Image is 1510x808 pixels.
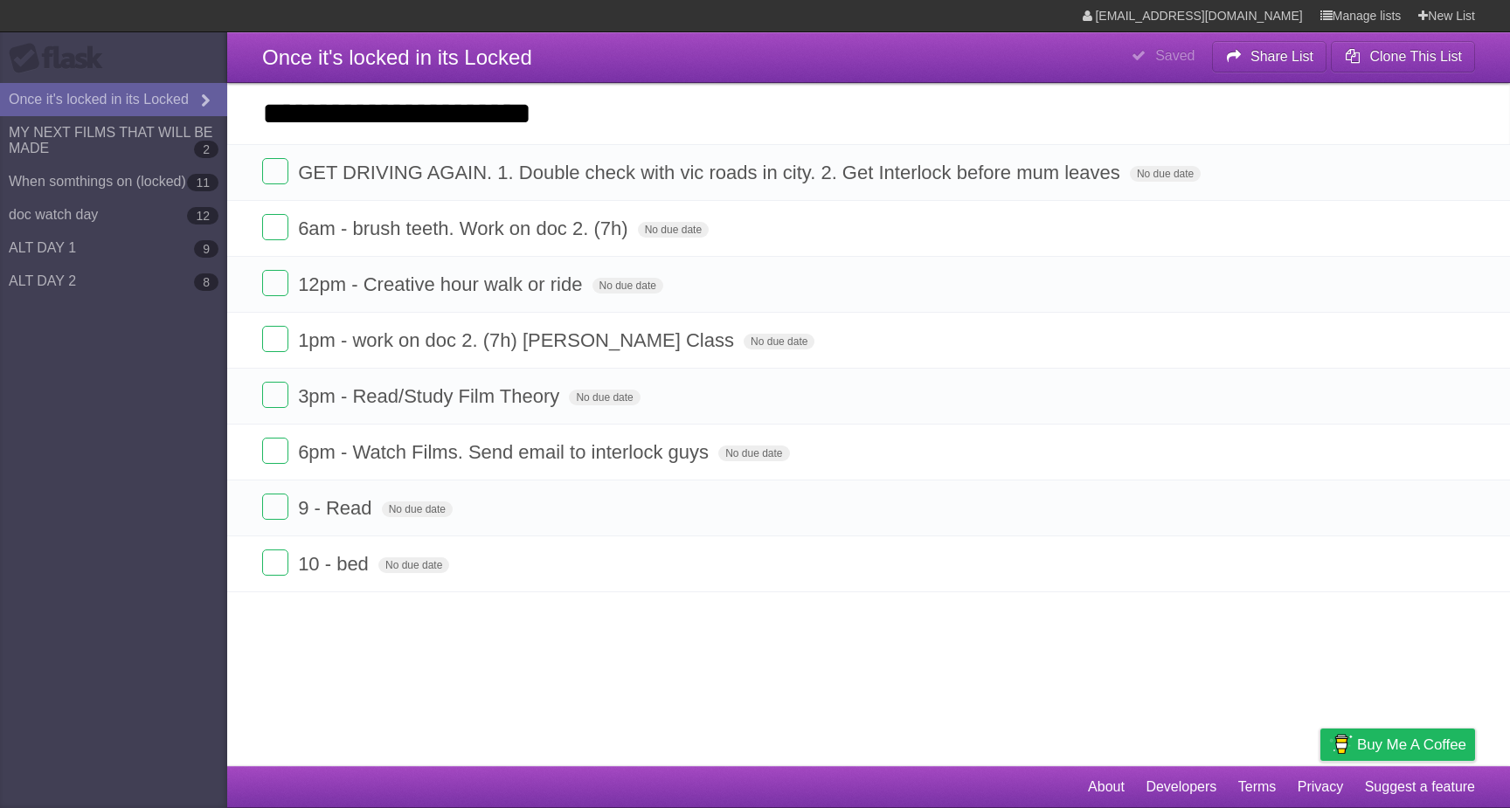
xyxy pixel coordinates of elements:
[298,441,713,463] span: 6pm - Watch Films. Send email to interlock guys
[638,222,709,238] span: No due date
[1357,729,1466,760] span: Buy me a coffee
[262,438,288,464] label: Done
[262,382,288,408] label: Done
[382,501,453,517] span: No due date
[1369,49,1462,64] b: Clone This List
[378,557,449,573] span: No due date
[1250,49,1313,64] b: Share List
[744,334,814,349] span: No due date
[1238,770,1277,804] a: Terms
[1331,41,1475,73] button: Clone This List
[187,207,218,224] b: 12
[194,273,218,291] b: 8
[298,497,376,519] span: 9 - Read
[262,549,288,576] label: Done
[262,214,288,240] label: Done
[1329,729,1353,759] img: Buy me a coffee
[569,390,640,405] span: No due date
[262,158,288,184] label: Done
[298,553,373,575] span: 10 - bed
[298,273,586,295] span: 12pm - Creative hour walk or ride
[298,329,738,351] span: 1pm - work on doc 2. (7h) [PERSON_NAME] Class
[194,141,218,158] b: 2
[9,43,114,74] div: Flask
[194,240,218,258] b: 9
[592,278,663,294] span: No due date
[718,445,789,461] span: No due date
[1365,770,1475,804] a: Suggest a feature
[1130,166,1201,182] span: No due date
[298,385,564,407] span: 3pm - Read/Study Film Theory
[1088,770,1125,804] a: About
[1146,770,1216,804] a: Developers
[1155,48,1195,63] b: Saved
[262,326,288,352] label: Done
[262,270,288,296] label: Done
[1320,729,1475,761] a: Buy me a coffee
[187,174,218,191] b: 11
[298,218,632,239] span: 6am - brush teeth. Work on doc 2. (7h)
[262,45,532,69] span: Once it's locked in its Locked
[262,494,288,520] label: Done
[1212,41,1327,73] button: Share List
[298,162,1125,183] span: GET DRIVING AGAIN. 1. Double check with vic roads in city. 2. Get Interlock before mum leaves
[1298,770,1343,804] a: Privacy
